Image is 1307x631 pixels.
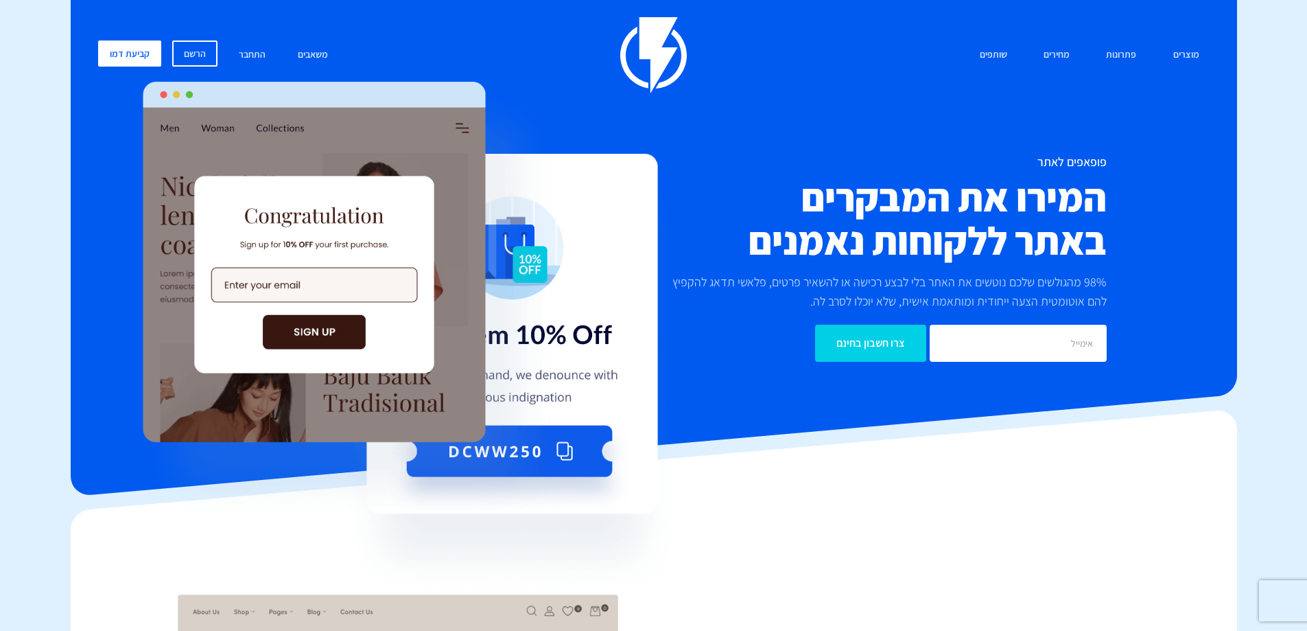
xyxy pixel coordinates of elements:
[98,41,161,67] a: קביעת דמו
[664,155,1107,169] h1: פופאפים לאתר
[664,273,1107,311] p: 98% מהגולשים שלכם נוטשים את האתר בלי לבצע רכישה או להשאיר פרטים, פלאשי תדאג להקפיץ להם אוטומטית ה...
[1033,41,1080,70] a: מחירים
[815,325,926,362] input: צרו חשבון בחינם
[930,325,1107,362] input: אימייל
[664,176,1107,262] h2: המירו את המבקרים באתר ללקוחות נאמנים
[969,41,1017,70] a: שותפים
[228,41,276,70] a: התחבר
[1163,41,1210,70] a: מוצרים
[172,41,217,67] a: הרשם
[287,41,338,70] a: משאבים
[1096,41,1146,70] a: פתרונות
